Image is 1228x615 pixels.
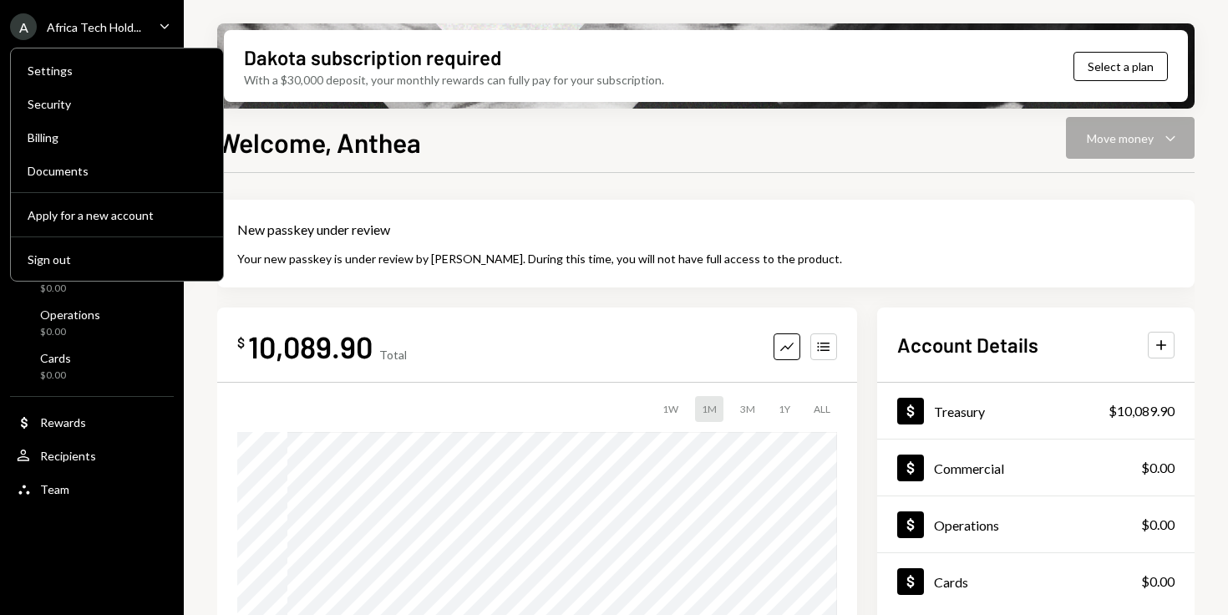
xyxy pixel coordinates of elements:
div: $0.00 [1141,515,1175,535]
a: Cards$0.00 [877,553,1195,609]
div: New passkey under review [237,220,1175,240]
div: Recipients [40,449,96,463]
a: Security [18,89,216,119]
div: Sign out [28,252,206,267]
div: 10,089.90 [248,328,373,365]
a: Operations$0.00 [877,496,1195,552]
a: Settings [18,55,216,85]
a: Documents [18,155,216,186]
div: Security [28,97,206,111]
div: Documents [28,164,206,178]
div: $0.00 [1141,458,1175,478]
button: Sign out [18,245,216,275]
div: A [10,13,37,40]
div: $0.00 [40,282,101,296]
div: ALL [807,396,837,422]
div: $0.00 [40,368,71,383]
a: Billing [18,122,216,152]
a: Cards$0.00 [10,346,174,386]
div: Operations [40,307,100,322]
div: 3M [733,396,762,422]
div: $10,089.90 [1109,401,1175,421]
div: Cards [40,351,71,365]
div: With a $30,000 deposit, your monthly rewards can fully pay for your subscription. [244,71,664,89]
div: $0.00 [40,325,100,339]
div: Apply for a new account [28,208,206,222]
div: Cards [934,574,968,590]
div: Team [40,482,69,496]
a: Recipients [10,440,174,470]
div: Rewards [40,415,86,429]
h2: Account Details [897,331,1038,358]
div: Total [379,348,407,362]
a: Treasury$10,089.90 [877,383,1195,439]
div: Treasury [934,404,985,419]
div: Billing [28,130,206,145]
div: $ [237,334,245,351]
a: Operations$0.00 [10,302,174,343]
div: Operations [934,517,999,533]
a: Rewards [10,407,174,437]
div: Africa Tech Hold... [47,20,141,34]
div: 1W [656,396,685,422]
div: Dakota subscription required [244,43,501,71]
div: Settings [28,64,206,78]
a: Commercial$0.00 [877,440,1195,496]
button: Select a plan [1073,52,1168,81]
div: 1Y [772,396,797,422]
div: Commercial [934,460,1004,476]
div: $0.00 [1141,572,1175,592]
div: 1M [695,396,723,422]
h1: Welcome, Anthea [217,125,421,159]
button: Apply for a new account [18,201,216,231]
div: Your new passkey is under review by [PERSON_NAME]. During this time, you will not have full acces... [237,250,1175,267]
a: Team [10,474,174,504]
